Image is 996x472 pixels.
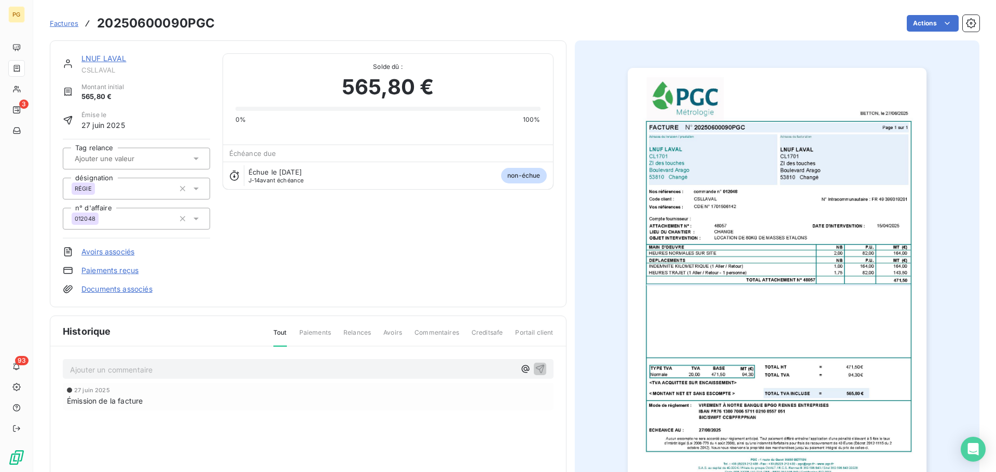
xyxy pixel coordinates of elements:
button: Actions [907,15,959,32]
span: Montant initial [81,82,124,92]
span: Creditsafe [472,328,503,346]
span: Solde dû : [236,62,541,71]
span: Portail client [515,328,553,346]
span: Tout [273,328,287,347]
span: 565,80 € [342,71,434,103]
a: LNUF LAVAL [81,54,127,63]
span: Relances [343,328,371,346]
span: J-14 [248,177,260,184]
span: CSLLAVAL [81,66,210,74]
a: Avoirs associés [81,247,134,257]
span: Émise le [81,110,125,120]
span: 3 [19,99,29,109]
h3: 20250600090PGC [97,14,215,33]
span: non-échue [501,168,546,183]
span: Avoirs [383,328,402,346]
input: Ajouter une valeur [74,154,178,163]
span: 012048 [75,216,95,222]
a: Documents associés [81,284,153,294]
div: PG [8,6,25,23]
span: Émission de la facture [67,395,143,406]
span: Commentaires [414,328,459,346]
span: Échue le [DATE] [248,168,302,176]
span: 27 juin 2025 [74,387,110,393]
a: Factures [50,18,78,28]
div: Open Intercom Messenger [961,437,986,462]
a: 3 [8,102,24,118]
span: Historique [63,324,111,338]
span: Factures [50,19,78,27]
span: avant échéance [248,177,304,183]
span: 93 [15,356,29,365]
span: 565,80 € [81,92,124,102]
span: Paiements [299,328,331,346]
span: 27 juin 2025 [81,120,125,131]
span: Échéance due [229,149,276,158]
img: Logo LeanPay [8,449,25,466]
span: 100% [523,115,541,124]
a: Paiements reçus [81,265,139,276]
span: RÉGIE [75,185,92,192]
span: 0% [236,115,246,124]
